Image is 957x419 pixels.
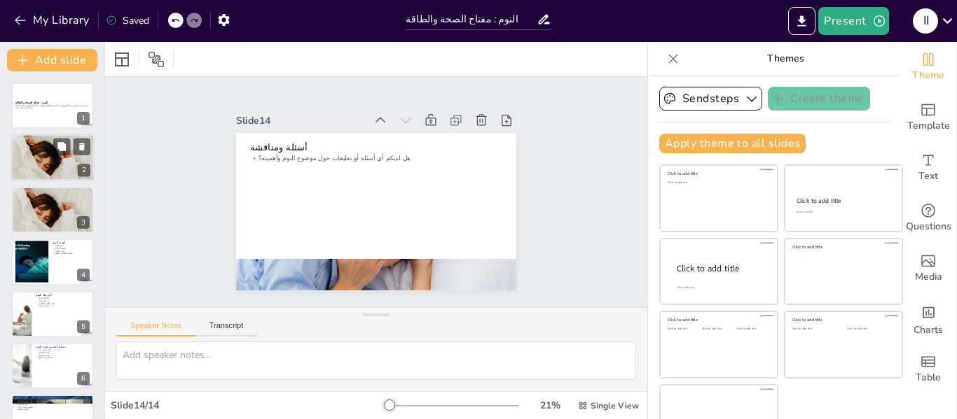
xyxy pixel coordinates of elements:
[702,327,734,331] div: Click to add text
[78,164,90,177] div: 2
[77,112,90,125] div: 1
[659,134,806,153] button: Apply theme to all slides
[677,262,766,274] div: Click to add title
[36,297,90,299] p: مشاكل صحية
[900,243,956,294] div: Add images, graphics, shapes or video
[915,269,942,285] span: Media
[591,400,639,411] span: Single View
[36,345,90,349] p: نصائح لتحسين جودة النوم
[916,370,941,385] span: Table
[668,317,768,322] div: Click to add title
[847,327,891,331] div: Click to add text
[913,7,938,35] button: ا ا
[533,399,567,412] div: 21 %
[906,219,951,234] span: Questions
[900,294,956,344] div: Add charts and graphs
[11,239,94,285] div: 4
[244,99,373,126] div: Slide 14
[195,321,258,336] button: Transcript
[15,404,90,406] p: زيادة الإنتاجية
[106,14,149,27] div: Saved
[74,139,90,155] button: Delete Slide
[36,357,90,360] p: تحسين جودة النوم
[900,344,956,395] div: Add a table
[77,320,90,333] div: 5
[912,68,944,83] span: Theme
[53,139,70,155] button: Duplicate Slide
[53,241,90,245] p: أهمية النوم
[148,51,165,68] span: Position
[36,299,90,302] p: زيادة الوزن
[254,141,505,176] p: هل لديكم أي أسئلة أو تعليقات حول موضوع النوم وأهميته؟
[15,104,90,107] p: ستتناول هذه العرض رحلة النوم وأهميته للصحة والطاقة، وتأثيره على الأداء اليومي وجودة الحياة.
[36,304,90,307] p: تأثيرات سلبية
[111,399,385,412] div: Slide 14 / 14
[768,87,870,111] button: Create theme
[53,248,90,250] p: تحسين المزاج
[15,406,90,409] p: تحقيق درجات أعلى
[918,169,938,184] span: Text
[796,211,889,214] div: Click to add text
[677,285,765,289] div: Click to add body
[15,101,48,104] strong: النوم : مفتاح الصحة والطاقة
[406,9,537,29] input: Insert title
[15,107,90,110] p: Generated with [URL]
[792,244,893,250] div: Click to add title
[36,351,90,354] p: تجنب الكافيين
[15,409,90,411] p: تأثيرات إيجابية
[77,269,90,281] div: 4
[900,193,956,243] div: Get real-time input from your audience
[7,49,97,71] button: Add slide
[668,327,699,331] div: Click to add text
[36,302,90,305] p: ضعف الأداء الأكاديمي
[11,343,94,389] div: 6
[36,293,90,297] p: تأثير قلة النوم
[684,42,886,76] p: Themes
[11,187,94,233] div: 3
[53,245,90,248] p: أهمية النوم
[53,253,90,255] p: تقليل المخاطر الصحية
[15,397,90,402] p: تأثير النوم على الأداء الأكاديمي
[900,42,956,92] div: Change the overall theme
[913,8,938,34] div: ا ا
[255,128,507,167] p: أسئلة ومناقشة
[792,327,836,331] div: Click to add text
[111,48,133,71] div: Layout
[900,143,956,193] div: Add text boxes
[36,354,90,357] p: بيئة نوم مريحة
[659,87,762,111] button: Sendsteps
[907,118,950,134] span: Template
[11,83,94,129] div: 1
[797,197,890,205] div: Click to add title
[53,250,90,253] p: تعزيز التركيز
[668,171,768,176] div: Click to add title
[11,291,94,337] div: 5
[914,322,943,338] span: Charts
[668,181,768,185] div: Click to add text
[15,401,90,404] p: تعزيز التركيز
[77,216,90,229] div: 3
[792,317,893,322] div: Click to add title
[11,9,95,31] button: My Library
[36,349,90,352] p: عادات نوم جيدة
[11,134,95,182] div: 2
[116,321,195,336] button: Speaker Notes
[736,327,768,331] div: Click to add text
[818,7,888,35] button: Present
[77,372,90,385] div: 6
[900,92,956,143] div: Add ready made slides
[788,7,815,35] button: Export to PowerPoint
